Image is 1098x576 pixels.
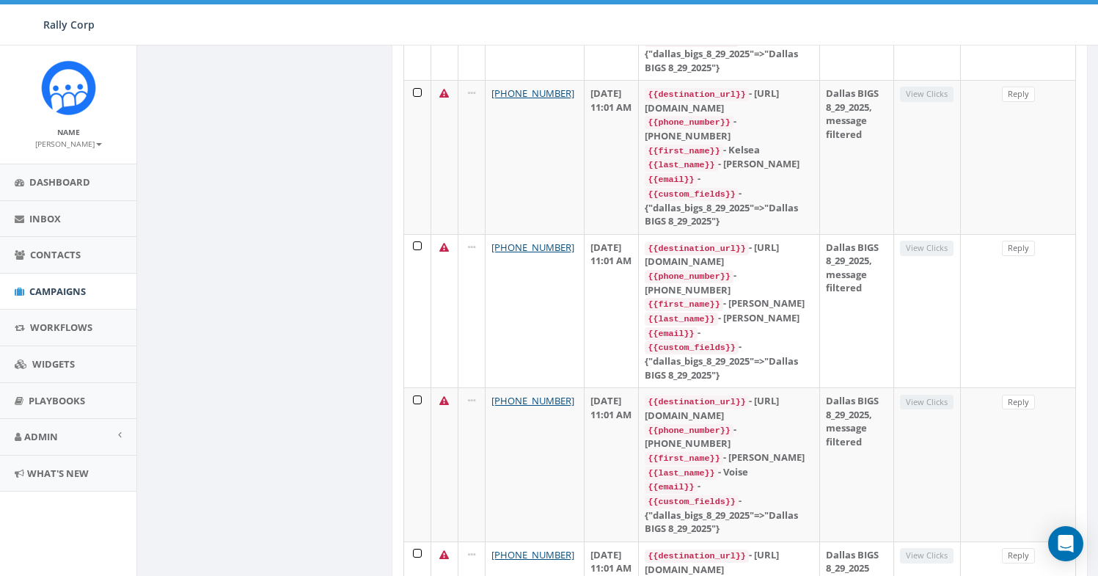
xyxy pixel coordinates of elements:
[645,313,717,326] code: {{last_name}}
[820,387,894,542] td: Dallas BIGS 8_29_2025, message filtered
[1048,526,1083,561] div: Open Intercom Messenger
[645,548,813,576] div: - [URL][DOMAIN_NAME]
[57,127,80,137] small: Name
[645,157,813,172] div: - [PERSON_NAME]
[645,296,813,311] div: - [PERSON_NAME]
[585,80,640,234] td: [DATE] 11:01 AM
[645,188,738,201] code: {{custom_fields}}
[645,479,813,494] div: -
[645,186,813,228] div: - {"dallas_bigs_8_29_2025"=>"Dallas BIGS 8_29_2025"}
[27,467,89,480] span: What's New
[645,158,717,172] code: {{last_name}}
[645,495,738,508] code: {{custom_fields}}
[820,80,894,234] td: Dallas BIGS 8_29_2025, message filtered
[645,550,748,563] code: {{destination_url}}
[35,136,102,150] a: [PERSON_NAME]
[645,451,813,465] div: - [PERSON_NAME]
[645,340,813,382] div: - {"dallas_bigs_8_29_2025"=>"Dallas BIGS 8_29_2025"}
[1002,87,1035,102] a: Reply
[645,494,813,536] div: - {"dallas_bigs_8_29_2025"=>"Dallas BIGS 8_29_2025"}
[645,481,697,494] code: {{email}}
[24,430,58,443] span: Admin
[585,234,640,388] td: [DATE] 11:01 AM
[645,452,722,465] code: {{first_name}}
[29,394,85,407] span: Playbooks
[645,424,733,437] code: {{phone_number}}
[645,327,697,340] code: {{email}}
[645,326,813,340] div: -
[491,394,574,407] a: [PHONE_NUMBER]
[491,548,574,561] a: [PHONE_NUMBER]
[32,357,75,371] span: Widgets
[30,248,81,261] span: Contacts
[645,114,813,142] div: - [PHONE_NUMBER]
[29,175,90,189] span: Dashboard
[645,423,813,451] div: - [PHONE_NUMBER]
[1002,241,1035,256] a: Reply
[43,18,95,32] span: Rally Corp
[645,88,748,101] code: {{destination_url}}
[491,87,574,100] a: [PHONE_NUMBER]
[645,241,813,269] div: - [URL][DOMAIN_NAME]
[30,321,92,334] span: Workflows
[645,87,813,114] div: - [URL][DOMAIN_NAME]
[645,269,813,296] div: - [PHONE_NUMBER]
[645,298,722,311] code: {{first_name}}
[645,145,722,158] code: {{first_name}}
[41,60,96,115] img: Icon_1.png
[585,387,640,542] td: [DATE] 11:01 AM
[1002,548,1035,564] a: Reply
[820,234,894,388] td: Dallas BIGS 8_29_2025, message filtered
[645,143,813,158] div: - Kelsea
[645,116,733,129] code: {{phone_number}}
[1002,395,1035,410] a: Reply
[645,394,813,422] div: - [URL][DOMAIN_NAME]
[35,139,102,149] small: [PERSON_NAME]
[491,241,574,254] a: [PHONE_NUMBER]
[645,465,813,480] div: - Voise
[645,172,813,186] div: -
[645,395,748,409] code: {{destination_url}}
[645,32,813,74] div: - {"dallas_bigs_8_29_2025"=>"Dallas BIGS 8_29_2025"}
[645,173,697,186] code: {{email}}
[29,285,86,298] span: Campaigns
[645,242,748,255] code: {{destination_url}}
[29,212,61,225] span: Inbox
[645,341,738,354] code: {{custom_fields}}
[645,311,813,326] div: - [PERSON_NAME]
[645,467,717,480] code: {{last_name}}
[645,270,733,283] code: {{phone_number}}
